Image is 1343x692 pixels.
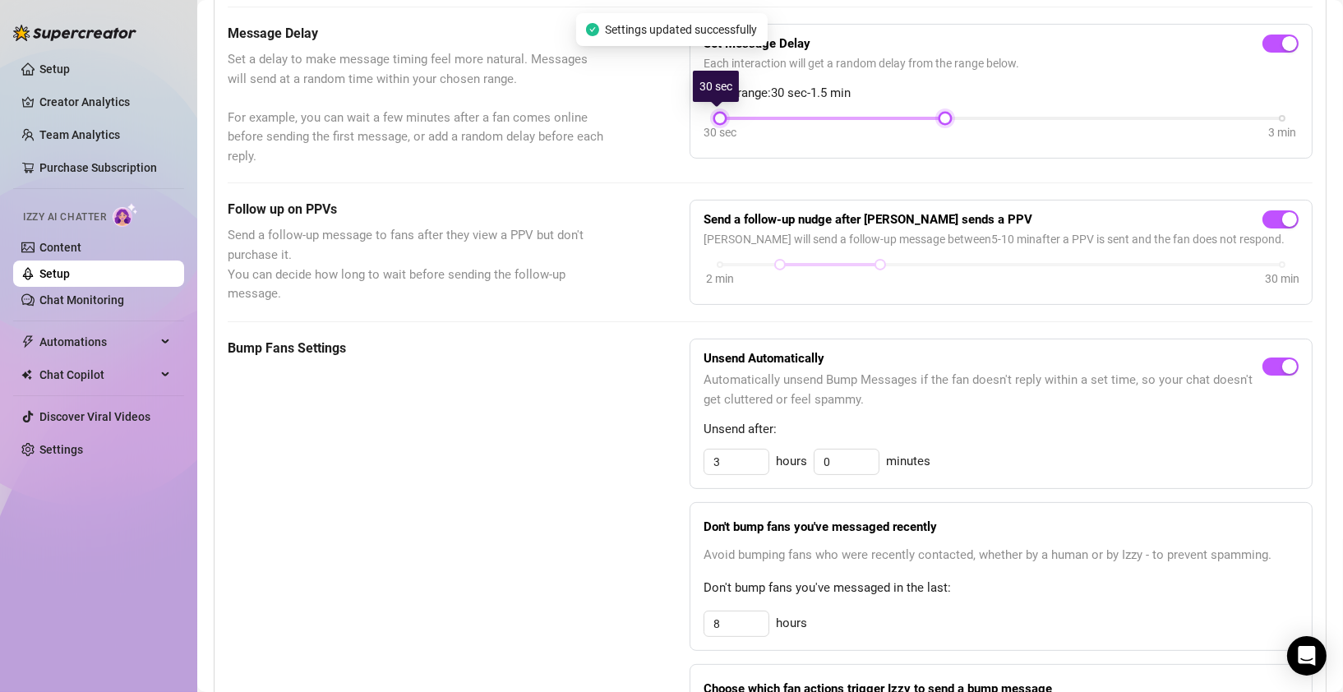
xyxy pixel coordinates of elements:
span: hours [776,452,807,472]
span: Automatically unsend Bump Messages if the fan doesn't reply within a set time, so your chat doesn... [704,371,1262,409]
strong: Send a follow-up nudge after [PERSON_NAME] sends a PPV [704,212,1032,227]
h5: Bump Fans Settings [228,339,607,358]
img: Chat Copilot [21,369,32,381]
a: Setup [39,267,70,280]
a: Setup [39,62,70,76]
span: hours [776,614,807,634]
span: minutes [886,452,930,472]
div: 3 min [1268,123,1296,141]
img: logo-BBDzfeDw.svg [13,25,136,41]
span: Chat Copilot [39,362,156,388]
div: 30 sec [704,123,736,141]
h5: Message Delay [228,24,607,44]
a: Content [39,241,81,254]
strong: Unsend Automatically [704,351,824,366]
div: Open Intercom Messenger [1287,636,1327,676]
span: Automations [39,329,156,355]
div: 30 min [1265,270,1299,288]
h5: Follow up on PPVs [228,200,607,219]
span: Izzy AI Chatter [23,210,106,225]
span: Don't bump fans you've messaged in the last: [704,579,1299,598]
span: Avoid bumping fans who were recently contacted, whether by a human or by Izzy - to prevent spamming. [704,546,1299,565]
div: 2 min [706,270,734,288]
div: 30 sec [693,71,739,102]
span: thunderbolt [21,335,35,348]
strong: Don't bump fans you've messaged recently [704,519,937,534]
span: Settings updated successfully [606,21,758,39]
a: Team Analytics [39,128,120,141]
span: Each interaction will get a random delay from the range below. [704,54,1299,72]
span: check-circle [586,23,599,36]
a: Discover Viral Videos [39,410,150,423]
img: AI Chatter [113,203,138,227]
span: [PERSON_NAME] will send a follow-up message between 5 - 10 min after a PPV is sent and the fan do... [704,230,1299,248]
a: Settings [39,443,83,456]
a: Chat Monitoring [39,293,124,307]
span: Delay range: 30 sec - 1.5 min [704,84,1299,104]
a: Purchase Subscription [39,161,157,174]
a: Creator Analytics [39,89,171,115]
span: Set a delay to make message timing feel more natural. Messages will send at a random time within ... [228,50,607,166]
span: Unsend after: [704,420,1299,440]
span: Send a follow-up message to fans after they view a PPV but don't purchase it. You can decide how ... [228,226,607,303]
